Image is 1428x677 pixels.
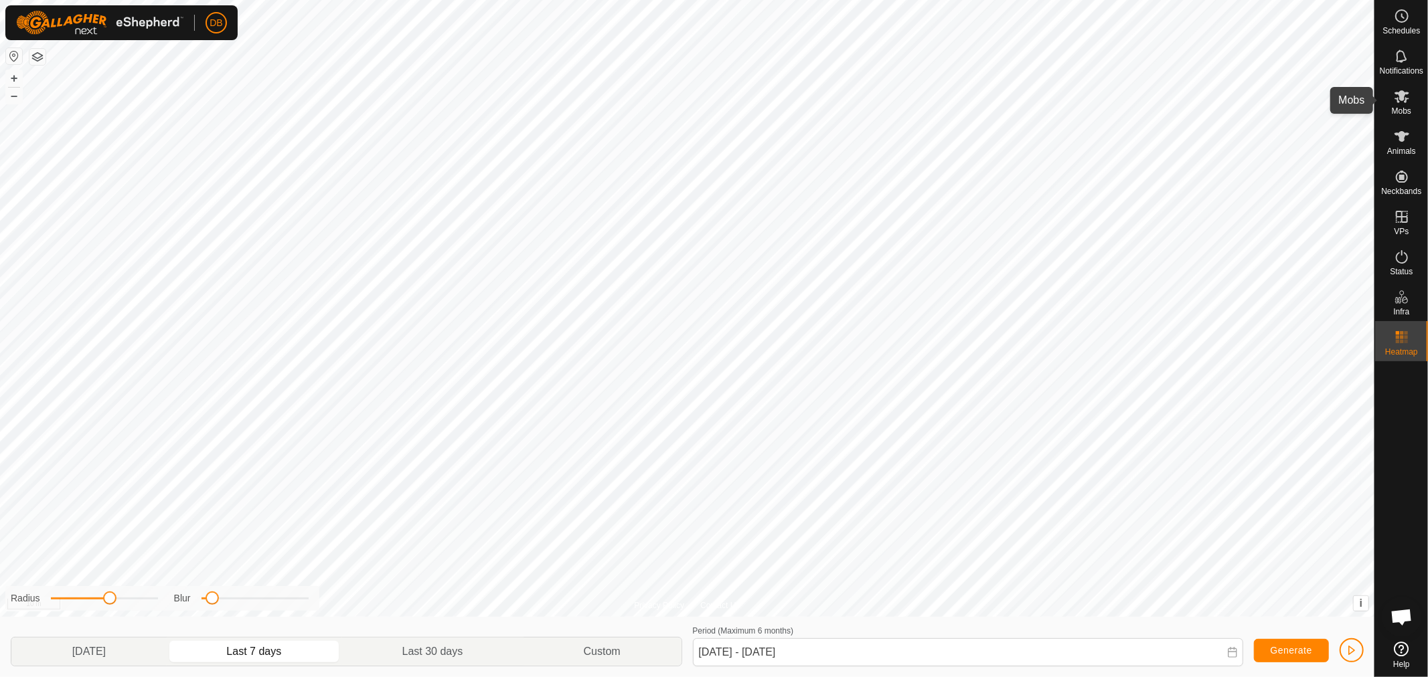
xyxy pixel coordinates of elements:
a: Help [1375,636,1428,674]
span: Help [1393,660,1410,668]
span: Status [1390,268,1413,276]
span: Neckbands [1381,187,1421,195]
span: Notifications [1380,67,1423,75]
span: Animals [1387,147,1416,155]
a: Contact Us [700,599,740,611]
label: Radius [11,591,40,605]
span: Last 30 days [402,644,463,660]
span: Custom [584,644,621,660]
button: – [6,88,22,104]
span: [DATE] [72,644,106,660]
label: Period (Maximum 6 months) [693,626,794,636]
div: Open chat [1382,597,1422,637]
span: i [1360,597,1362,609]
span: Heatmap [1385,348,1418,356]
span: DB [210,16,222,30]
a: Privacy Policy [634,599,684,611]
span: Infra [1393,308,1409,316]
img: Gallagher Logo [16,11,183,35]
span: Generate [1271,645,1312,656]
button: Generate [1254,639,1329,662]
button: i [1354,596,1368,611]
span: Last 7 days [226,644,281,660]
button: Reset Map [6,48,22,64]
label: Blur [174,591,191,605]
span: Schedules [1382,27,1420,35]
span: Mobs [1392,107,1411,115]
span: VPs [1394,227,1409,235]
button: Map Layers [29,49,46,65]
button: + [6,70,22,86]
